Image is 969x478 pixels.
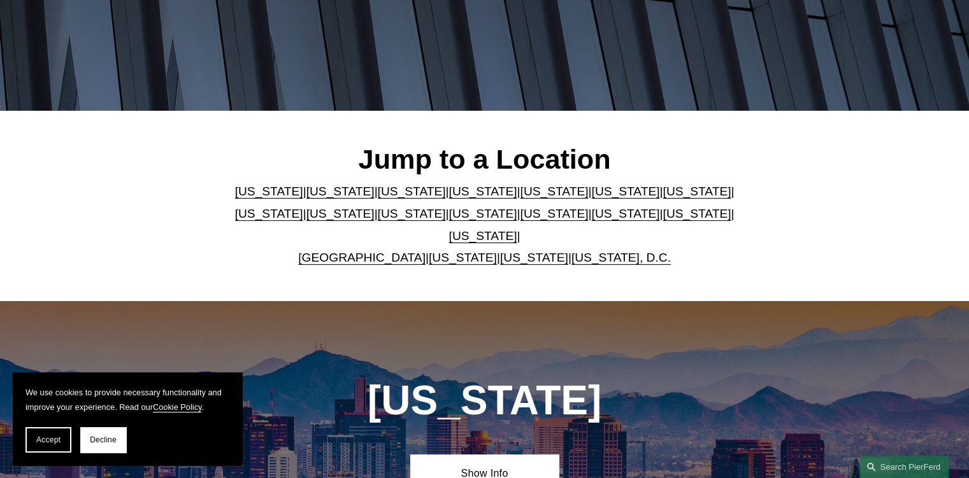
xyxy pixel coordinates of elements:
a: [US_STATE] [235,207,303,220]
a: Search this site [859,456,949,478]
span: Accept [36,435,61,444]
a: [US_STATE] [520,207,588,220]
a: [US_STATE] [429,251,497,264]
a: [US_STATE] [449,185,517,198]
p: We use cookies to provide necessary functionality and improve your experience. Read our . [25,385,229,414]
a: [US_STATE] [235,185,303,198]
a: [US_STATE] [306,207,375,220]
a: Cookie Policy [153,402,202,412]
span: Decline [90,435,117,444]
a: [US_STATE] [378,185,446,198]
a: [US_STATE] [591,185,659,198]
a: [US_STATE] [520,185,588,198]
section: Cookie banner [13,372,242,465]
h1: [US_STATE] [299,377,670,424]
button: Decline [80,427,126,453]
a: [US_STATE], D.C. [571,251,671,264]
p: | | | | | | | | | | | | | | | | | | [224,181,745,269]
button: Accept [25,427,71,453]
a: [GEOGRAPHIC_DATA] [298,251,426,264]
a: [US_STATE] [663,207,731,220]
a: [US_STATE] [378,207,446,220]
a: [US_STATE] [591,207,659,220]
a: [US_STATE] [500,251,568,264]
h2: Jump to a Location [224,143,745,176]
a: [US_STATE] [449,207,517,220]
a: [US_STATE] [663,185,731,198]
a: [US_STATE] [306,185,375,198]
a: [US_STATE] [449,229,517,243]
